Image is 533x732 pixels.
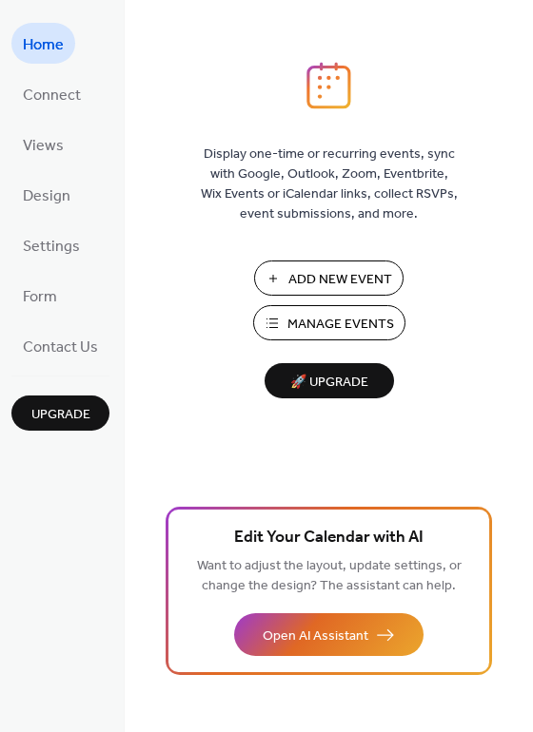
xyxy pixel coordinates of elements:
[23,182,70,211] span: Design
[288,270,392,290] span: Add New Event
[287,315,394,335] span: Manage Events
[234,613,424,656] button: Open AI Assistant
[306,62,350,109] img: logo_icon.svg
[197,553,462,599] span: Want to adjust the layout, update settings, or change the design? The assistant can help.
[23,282,57,312] span: Form
[201,144,458,224] span: Display one-time or recurring events, sync with Google, Outlook, Zoom, Eventbrite, Wix Events or ...
[253,305,405,340] button: Manage Events
[11,224,91,265] a: Settings
[23,30,64,60] span: Home
[11,395,109,431] button: Upgrade
[23,131,64,161] span: Views
[265,363,394,398] button: 🚀 Upgrade
[23,333,98,362] span: Contact Us
[11,73,92,114] a: Connect
[11,325,109,366] a: Contact Us
[234,525,424,551] span: Edit Your Calendar with AI
[263,626,368,646] span: Open AI Assistant
[276,370,383,395] span: 🚀 Upgrade
[11,23,75,64] a: Home
[11,275,69,316] a: Form
[254,260,404,296] button: Add New Event
[23,232,80,261] span: Settings
[23,81,81,110] span: Connect
[11,174,82,215] a: Design
[31,405,90,425] span: Upgrade
[11,124,75,164] a: Views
